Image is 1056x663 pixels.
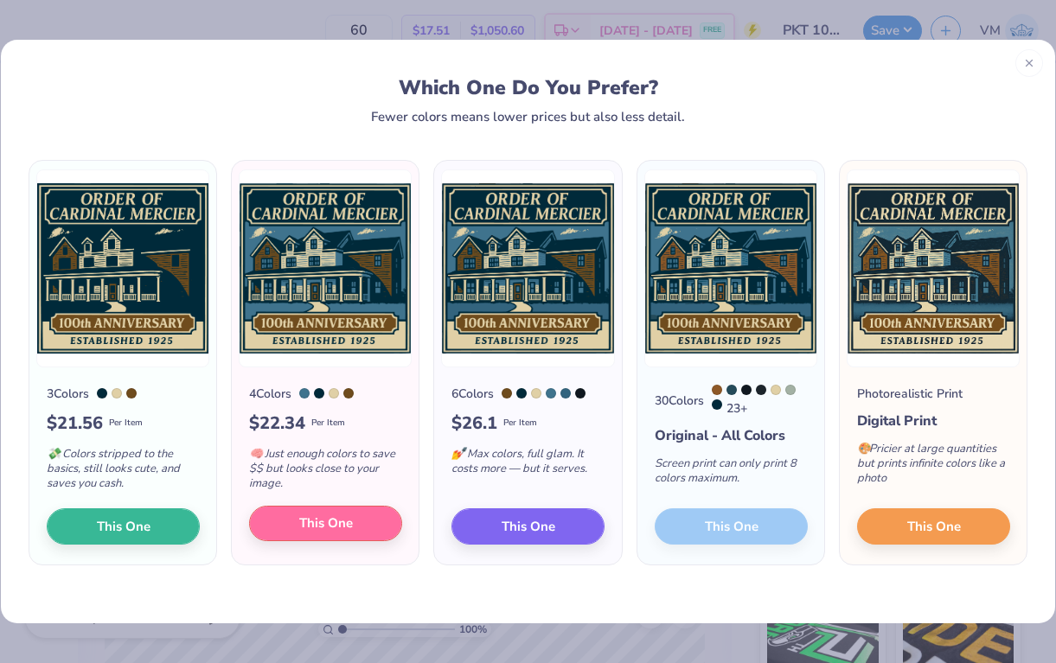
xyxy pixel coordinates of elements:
[36,169,209,367] img: 3 color option
[712,399,722,410] div: 303 C
[857,385,963,403] div: Photorealistic Print
[712,385,808,418] div: 23 +
[329,388,339,398] div: 7500 C
[546,388,556,398] div: 7698 C
[560,388,571,398] div: 7699 C
[97,516,150,536] span: This One
[857,441,871,456] span: 🎨
[906,516,960,536] span: This One
[239,169,412,367] img: 4 color option
[502,388,512,398] div: 1405 C
[644,169,817,367] img: 30 color option
[47,446,61,462] span: 💸
[771,385,781,395] div: 7500 C
[857,431,1010,503] div: Pricier at large quantities but prints infinite colors like a photo
[857,508,1010,545] button: This One
[712,385,722,395] div: 464 C
[249,446,263,462] span: 🧠
[502,516,555,536] span: This One
[371,110,685,124] div: Fewer colors means lower prices but also less detail.
[112,388,122,398] div: 7500 C
[109,417,143,430] span: Per Item
[48,76,1008,99] div: Which One Do You Prefer?
[47,437,200,508] div: Colors stripped to the basics, still looks cute, and saves you cash.
[503,417,537,430] span: Per Item
[451,437,605,494] div: Max colors, full glam. It costs more — but it serves.
[655,446,808,503] div: Screen print can only print 8 colors maximum.
[756,385,766,395] div: 433 C
[531,388,541,398] div: 7500 C
[343,388,354,398] div: 1405 C
[655,425,808,446] div: Original - All Colors
[847,169,1020,367] img: Photorealistic preview
[299,513,353,533] span: This One
[451,385,494,403] div: 6 Colors
[726,385,737,395] div: 7477 C
[47,385,89,403] div: 3 Colors
[785,385,796,395] div: 5645 C
[126,388,137,398] div: 1405 C
[441,169,614,367] img: 6 color option
[311,417,345,430] span: Per Item
[249,437,402,508] div: Just enough colors to save $$ but looks close to your image.
[451,411,497,437] span: $ 26.1
[97,388,107,398] div: 303 C
[47,411,103,437] span: $ 21.56
[575,388,586,398] div: Black 6 C
[655,392,704,410] div: 30 Colors
[249,506,402,542] button: This One
[451,446,465,462] span: 💅
[451,508,605,545] button: This One
[516,388,527,398] div: 303 C
[314,388,324,398] div: 303 C
[47,508,200,545] button: This One
[299,388,310,398] div: 7698 C
[249,385,291,403] div: 4 Colors
[741,385,752,395] div: Black 6 C
[857,411,1010,431] div: Digital Print
[249,411,305,437] span: $ 22.34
